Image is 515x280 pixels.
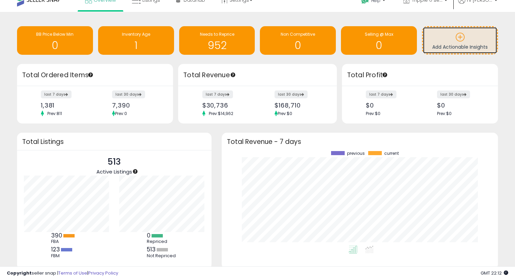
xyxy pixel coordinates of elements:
[115,111,127,116] span: Prev: 0
[437,111,452,116] span: Prev: $0
[147,231,151,240] b: 0
[112,102,161,109] div: 7,390
[122,31,150,37] span: Inventory Age
[202,102,252,109] div: $30,736
[432,44,488,50] span: Add Actionable Insights
[96,155,132,168] p: 513
[200,31,234,37] span: Needs to Reprice
[366,90,396,98] label: last 7 days
[44,111,65,116] span: Prev: 811
[230,72,236,78] div: Tooltip anchor
[58,270,87,276] a: Terms of Use
[382,72,388,78] div: Tooltip anchor
[147,239,177,244] div: Repriced
[132,168,138,175] div: Tooltip anchor
[51,239,82,244] div: FBA
[260,26,336,55] a: Non Competitive 0
[17,26,93,55] a: BB Price Below Min 0
[36,31,74,37] span: BB Price Below Min
[51,253,82,259] div: FBM
[384,151,399,156] span: current
[481,270,508,276] span: 2025-09-16 22:12 GMT
[263,40,332,51] h1: 0
[366,111,380,116] span: Prev: $0
[22,139,206,144] h3: Total Listings
[183,70,332,80] h3: Total Revenue
[51,231,62,240] b: 390
[88,72,94,78] div: Tooltip anchor
[275,102,325,109] div: $168,710
[7,270,32,276] strong: Copyright
[112,90,145,98] label: last 30 days
[7,270,118,277] div: seller snap | |
[347,151,365,156] span: previous
[22,70,168,80] h3: Total Ordered Items
[147,245,156,253] b: 513
[179,26,255,55] a: Needs to Reprice 952
[341,26,417,55] a: Selling @ Max 0
[41,102,90,109] div: 1,381
[96,168,132,175] span: Active Listings
[102,40,171,51] h1: 1
[20,40,90,51] h1: 0
[98,26,174,55] a: Inventory Age 1
[437,90,470,98] label: last 30 days
[147,253,177,259] div: Not Repriced
[344,40,413,51] h1: 0
[347,70,493,80] h3: Total Profit
[41,90,72,98] label: last 7 days
[205,111,237,116] span: Prev: $14,962
[183,40,252,51] h1: 952
[227,139,493,144] h3: Total Revenue - 7 days
[275,90,308,98] label: last 30 days
[365,31,393,37] span: Selling @ Max
[88,270,118,276] a: Privacy Policy
[437,102,486,109] div: $0
[278,111,292,116] span: Prev: $0
[423,27,497,53] a: Add Actionable Insights
[202,90,233,98] label: last 7 days
[281,31,315,37] span: Non Competitive
[366,102,415,109] div: $0
[51,245,60,253] b: 123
